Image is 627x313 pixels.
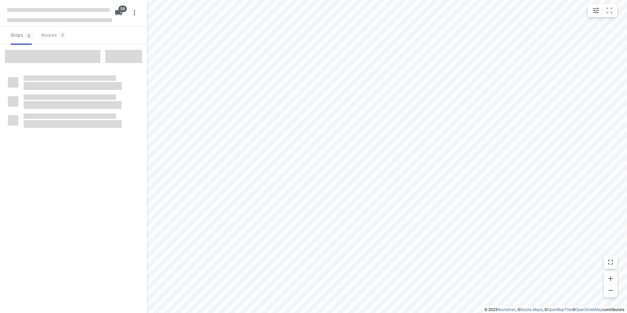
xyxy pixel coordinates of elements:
a: OpenStreetMap [576,307,603,312]
a: Stadia Maps [520,307,543,312]
div: small contained button group [588,4,617,17]
li: © 2025 , © , © © contributors [484,307,624,312]
button: Map settings [589,4,602,17]
a: OpenMapTiles [547,307,573,312]
a: Routetitan [497,307,516,312]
